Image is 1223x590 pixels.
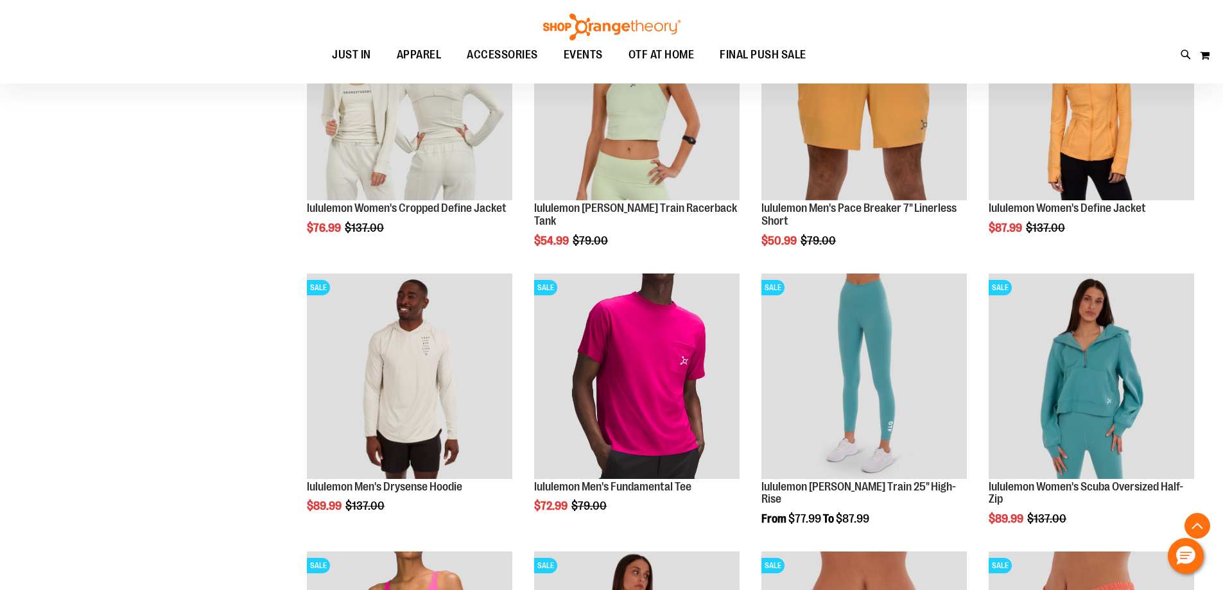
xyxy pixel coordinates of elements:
a: APPAREL [384,40,455,69]
span: SALE [761,280,785,295]
a: lululemon Men's Drysense Hoodie [307,480,462,493]
span: FINAL PUSH SALE [720,40,806,69]
a: ACCESSORIES [454,40,551,70]
span: $137.00 [1026,221,1067,234]
a: lululemon [PERSON_NAME] Train Racerback Tank [534,202,737,227]
button: Hello, have a question? Let’s chat. [1168,538,1204,574]
span: $54.99 [534,234,571,247]
span: $79.00 [801,234,838,247]
a: FINAL PUSH SALE [707,40,819,70]
a: lululemon Women's Cropped Define Jacket [307,202,507,214]
span: $79.00 [573,234,610,247]
span: SALE [307,558,330,573]
img: Shop Orangetheory [541,13,682,40]
span: OTF AT HOME [629,40,695,69]
a: OTF AT HOME [616,40,707,70]
div: product [755,267,973,558]
a: Product image for lululemon Womens Wunder Train High-Rise Tight 25inSALE [761,273,967,481]
img: OTF lululemon Mens The Fundamental T Wild Berry [534,273,740,479]
span: From [761,512,786,525]
span: $79.00 [571,499,609,512]
span: $137.00 [345,499,386,512]
div: product [528,267,746,546]
a: lululemon [PERSON_NAME] Train 25" High-Rise [761,480,956,506]
span: $76.99 [307,221,343,234]
span: JUST IN [332,40,371,69]
span: EVENTS [564,40,603,69]
a: Product image for lululemon Mens Drysense Hoodie BoneSALE [307,273,512,481]
img: Product image for lululemon Womens Scuba Oversized Half Zip [989,273,1194,479]
a: lululemon Men's Pace Breaker 7" Linerless Short [761,202,957,227]
div: product [300,267,519,546]
span: SALE [761,558,785,573]
a: Product image for lululemon Womens Scuba Oversized Half ZipSALE [989,273,1194,481]
a: lululemon Men's Fundamental Tee [534,480,691,493]
span: $137.00 [1027,512,1068,525]
span: SALE [989,280,1012,295]
a: OTF lululemon Mens The Fundamental T Wild BerrySALE [534,273,740,481]
div: product [982,267,1201,558]
span: SALE [534,280,557,295]
span: $89.99 [989,512,1025,525]
button: Back To Top [1184,513,1210,539]
img: Product image for lululemon Womens Wunder Train High-Rise Tight 25in [761,273,967,479]
span: $72.99 [534,499,569,512]
a: JUST IN [319,40,384,70]
img: Product image for lululemon Mens Drysense Hoodie Bone [307,273,512,479]
span: SALE [534,558,557,573]
span: ACCESSORIES [467,40,538,69]
a: lululemon Women's Scuba Oversized Half-Zip [989,480,1183,506]
span: $87.99 [989,221,1024,234]
span: SALE [989,558,1012,573]
span: $137.00 [345,221,386,234]
span: $50.99 [761,234,799,247]
span: To [823,512,834,525]
span: $77.99 [788,512,821,525]
span: $87.99 [836,512,869,525]
span: $89.99 [307,499,343,512]
a: EVENTS [551,40,616,70]
span: SALE [307,280,330,295]
a: lululemon Women's Define Jacket [989,202,1146,214]
span: APPAREL [397,40,442,69]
